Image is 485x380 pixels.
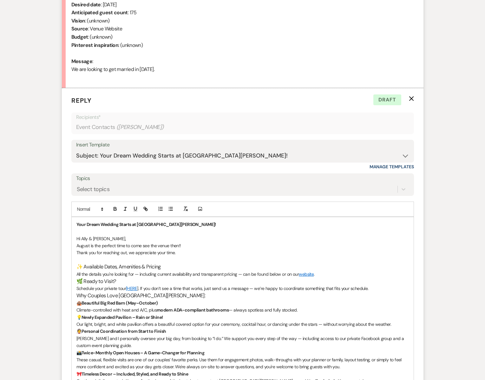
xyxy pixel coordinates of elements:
[76,371,82,377] span: 🎀
[76,336,405,348] span: [PERSON_NAME] and I personally oversee your big day, from booking to “I do.” We support you every...
[71,9,128,16] b: Anticipated guest count
[116,123,164,132] span: ( [PERSON_NAME] )
[76,285,409,292] p: Schedule your private tour ]. If you don’t see a time that works, just send us a message — we’re ...
[76,250,176,255] span: Thank you for reaching out, we appreciate your time.
[71,17,85,24] b: Vision
[82,371,188,377] strong: Timeless Decor – Included, Styled, and Ready to Shine
[71,42,119,48] b: Pinterest inspiration
[76,350,82,356] span: 📸
[71,1,101,8] b: Desired date
[76,307,157,313] span: Climate-controlled with heat and A/C, plus
[76,121,409,133] div: Event Contacts
[71,58,93,65] b: Message
[76,236,126,242] span: Hi Ally & [PERSON_NAME],
[76,263,409,271] h3: ✨ Available Dates, Amenities & Pricing
[82,328,166,334] strong: Personal Coordination from Start to Finish
[76,292,409,299] h3: Why Couples Love [GEOGRAPHIC_DATA][PERSON_NAME]:
[71,34,88,40] b: Budget
[82,350,204,356] strong: Twice-Monthly Open Houses – A Game-Changer for Planning
[76,278,409,285] h3: 🌿 Ready to Visit?
[76,174,409,183] label: Topics
[71,25,88,32] b: Source
[76,299,409,306] p: 🛖
[76,271,409,278] p: All the details you're looking for — including current availability and transparent pricing — can...
[76,243,181,248] span: August is the perfect time to come see the venue then!!
[76,113,409,121] p: Recipients*
[299,271,314,277] a: website
[157,307,229,313] strong: modern ADA-compliant bathrooms
[82,314,163,320] strong: Newly Expanded Pavilion – Rain or Shine!
[77,185,110,193] div: Select topics
[370,164,414,170] a: Manage Templates
[82,300,158,306] strong: Beautiful Big Red Barn (May–October)
[76,140,409,150] div: Insert Template
[76,321,391,327] span: Our light, bright, and white pavilion offers a beautiful covered option for your ceremony, cockta...
[76,314,409,321] p: 💡
[76,306,409,313] p: — always spotless and fully stocked.
[76,357,403,370] span: These casual, flexible visits are one of our couples’ favorite perks. Use them for engagement pho...
[373,94,401,105] span: Draft
[126,286,137,291] a: [HERE
[71,96,92,105] span: Reply
[76,222,216,227] strong: Your Dream Wedding Starts at [GEOGRAPHIC_DATA][PERSON_NAME]!
[76,328,82,334] span: 👰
